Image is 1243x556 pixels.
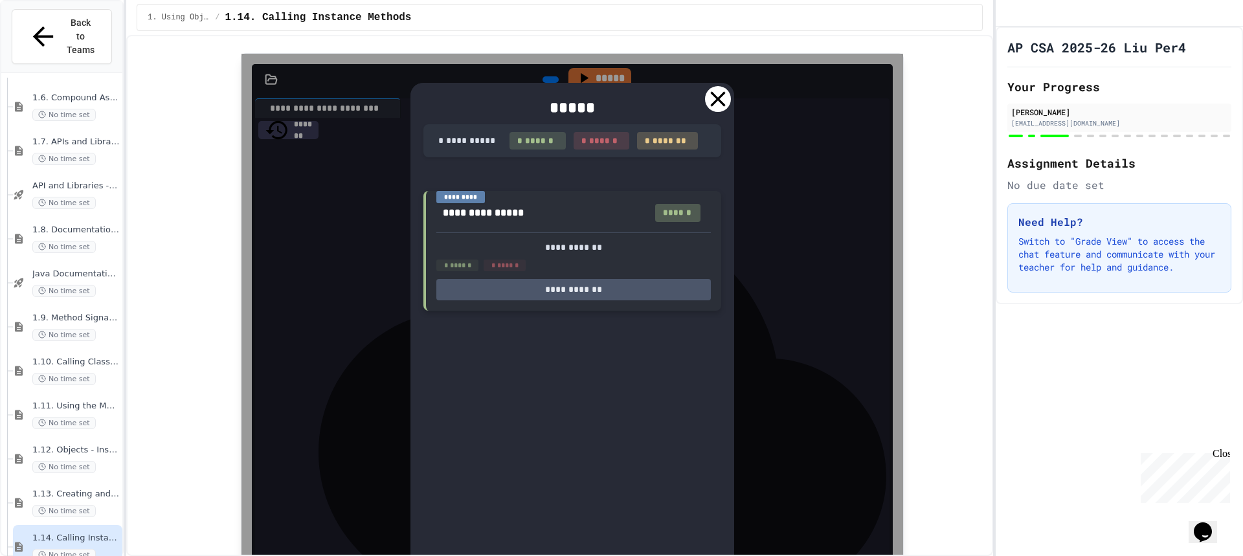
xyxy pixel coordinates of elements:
span: No time set [32,109,96,121]
h2: Assignment Details [1007,154,1231,172]
h1: AP CSA 2025-26 Liu Per4 [1007,38,1186,56]
span: Java Documentation with Comments - Topic 1.8 [32,269,120,280]
span: No time set [32,153,96,165]
button: Back to Teams [12,9,112,64]
span: / [215,12,219,23]
span: No time set [32,197,96,209]
span: API and Libraries - Topic 1.7 [32,181,120,192]
span: No time set [32,241,96,253]
span: 1.14. Calling Instance Methods [32,533,120,544]
span: 1.8. Documentation with Comments and Preconditions [32,225,120,236]
span: 1. Using Objects and Methods [148,12,210,23]
div: [EMAIL_ADDRESS][DOMAIN_NAME] [1011,118,1227,128]
span: 1.13. Creating and Initializing Objects: Constructors [32,489,120,500]
h2: Your Progress [1007,78,1231,96]
span: 1.10. Calling Class Methods [32,357,120,368]
span: 1.12. Objects - Instances of Classes [32,445,120,456]
span: 1.9. Method Signatures [32,313,120,324]
span: 1.11. Using the Math Class [32,401,120,412]
span: No time set [32,417,96,429]
p: Switch to "Grade View" to access the chat feature and communicate with your teacher for help and ... [1018,235,1220,274]
span: No time set [32,461,96,473]
span: 1.7. APIs and Libraries [32,137,120,148]
span: No time set [32,329,96,341]
div: Chat with us now!Close [5,5,89,82]
span: 1.6. Compound Assignment Operators [32,93,120,104]
div: [PERSON_NAME] [1011,106,1227,118]
iframe: chat widget [1136,448,1230,503]
h3: Need Help? [1018,214,1220,230]
span: No time set [32,285,96,297]
iframe: chat widget [1189,504,1230,543]
span: No time set [32,373,96,385]
span: 1.14. Calling Instance Methods [225,10,411,25]
span: No time set [32,505,96,517]
span: Back to Teams [66,16,96,57]
div: No due date set [1007,177,1231,193]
